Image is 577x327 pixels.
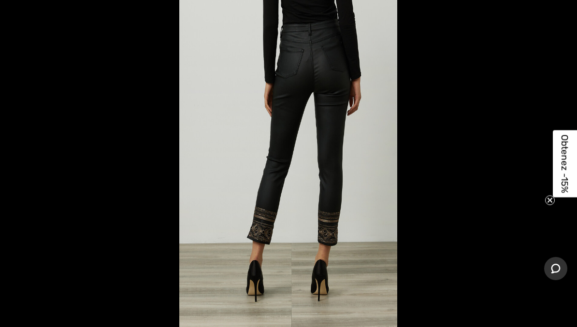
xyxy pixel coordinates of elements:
[553,130,577,197] div: Obtenez -15%Close teaser
[538,140,572,188] button: Next (arrow right)
[560,134,571,193] span: Obtenez -15%
[5,140,39,188] button: Previous (arrow left)
[544,257,567,281] iframe: Ouvre un widget dans lequel vous pouvez chatter avec l’un de nos agents
[545,195,555,205] button: Close teaser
